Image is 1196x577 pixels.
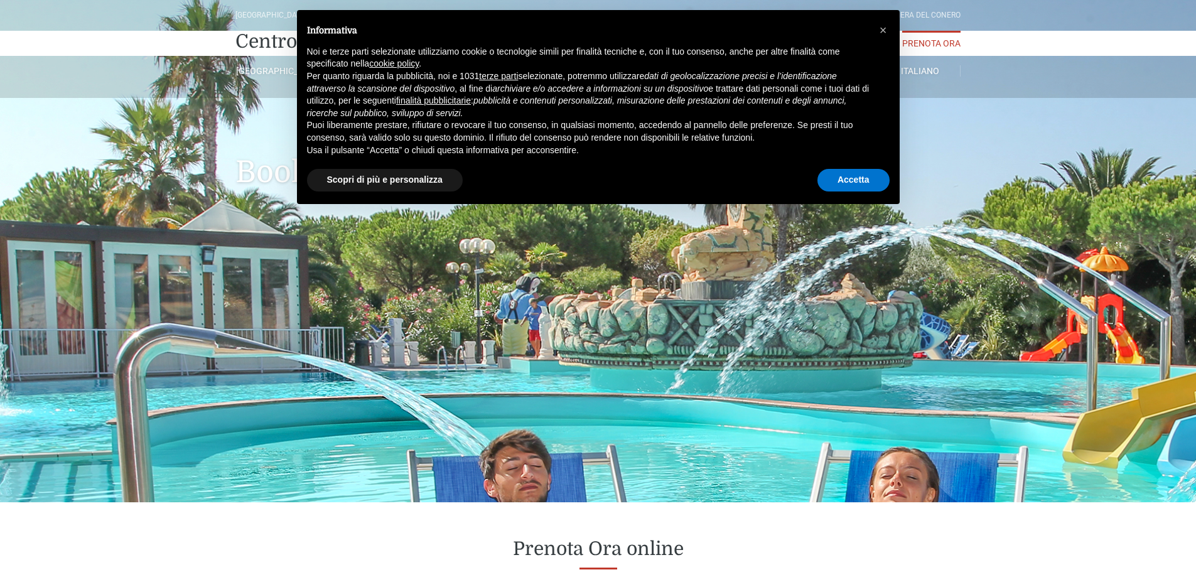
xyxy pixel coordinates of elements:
[479,70,518,83] button: terze parti
[307,95,847,118] em: pubblicità e contenuti personalizzati, misurazione delle prestazioni dei contenuti e degli annunc...
[307,46,870,70] p: Noi e terze parti selezionate utilizziamo cookie o tecnologie simili per finalità tecniche e, con...
[817,169,890,191] button: Accetta
[307,169,463,191] button: Scopri di più e personalizza
[307,119,870,144] p: Puoi liberamente prestare, rifiutare o revocare il tuo consenso, in qualsiasi momento, accedendo ...
[880,23,887,37] span: ×
[235,98,961,208] h1: Booking
[880,65,961,77] a: Italiano
[235,65,316,77] a: [GEOGRAPHIC_DATA]
[235,9,308,21] div: [GEOGRAPHIC_DATA]
[396,95,471,107] button: finalità pubblicitarie
[873,20,893,40] button: Chiudi questa informativa
[901,66,939,76] span: Italiano
[235,29,478,54] a: Centro Vacanze De Angelis
[887,9,961,21] div: Riviera Del Conero
[235,537,961,560] h2: Prenota Ora online
[307,71,837,94] em: dati di geolocalizzazione precisi e l’identificazione attraverso la scansione del dispositivo
[369,58,419,68] a: cookie policy
[307,25,870,36] h2: Informativa
[307,70,870,119] p: Per quanto riguarda la pubblicità, noi e 1031 selezionate, potremmo utilizzare , al fine di e tra...
[492,84,708,94] em: archiviare e/o accedere a informazioni su un dispositivo
[307,144,870,157] p: Usa il pulsante “Accetta” o chiudi questa informativa per acconsentire.
[902,31,961,56] a: Prenota Ora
